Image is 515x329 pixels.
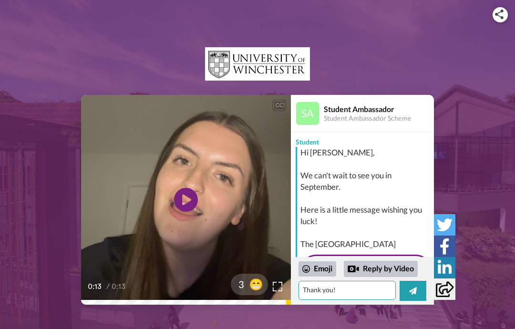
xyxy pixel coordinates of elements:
a: Find out more about [PERSON_NAME]! [300,255,432,287]
textarea: 🔥 [299,281,396,300]
img: Profile Image [296,102,319,125]
img: ic_share.svg [495,10,504,19]
img: University of Winchester logo [205,47,310,81]
div: CC [273,101,285,110]
button: 3😁 [231,274,268,295]
div: Student [291,133,434,147]
div: Emoji [299,261,336,277]
div: Student Ambassador Scheme [324,114,433,123]
div: Hi [PERSON_NAME], We can't wait to see you in September. Here is a little message wishing you luc... [300,147,432,250]
span: / [106,281,110,292]
span: 😁 [244,277,268,292]
div: Student Ambassador [324,104,433,113]
span: 0:13 [88,281,104,292]
div: Reply by Video [344,261,418,277]
span: 3 [231,278,244,291]
span: 0:13 [112,281,128,292]
div: Reply by Video [348,263,359,275]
